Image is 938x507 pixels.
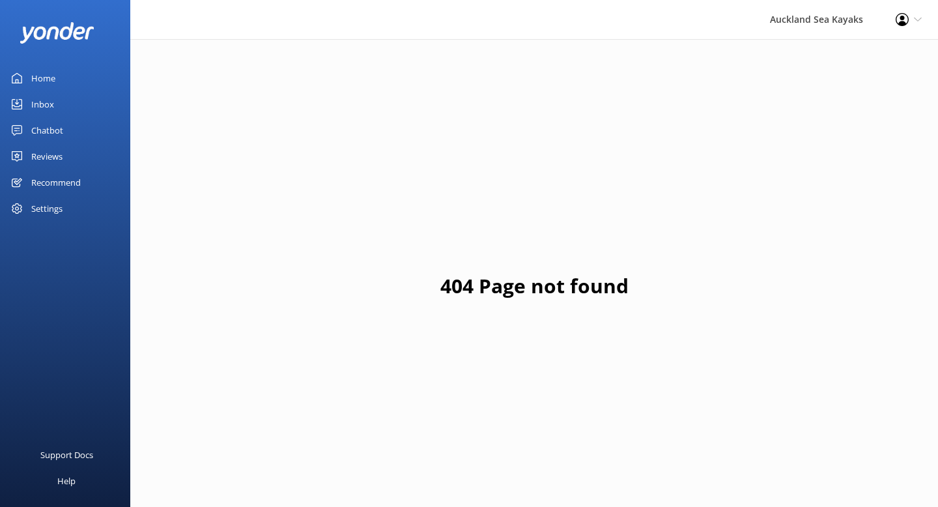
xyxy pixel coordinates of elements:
div: Reviews [31,143,63,169]
div: Inbox [31,91,54,117]
h1: 404 Page not found [440,270,629,302]
div: Recommend [31,169,81,196]
div: Home [31,65,55,91]
div: Support Docs [40,442,93,468]
div: Chatbot [31,117,63,143]
div: Help [57,468,76,494]
img: yonder-white-logo.png [20,22,94,44]
div: Settings [31,196,63,222]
